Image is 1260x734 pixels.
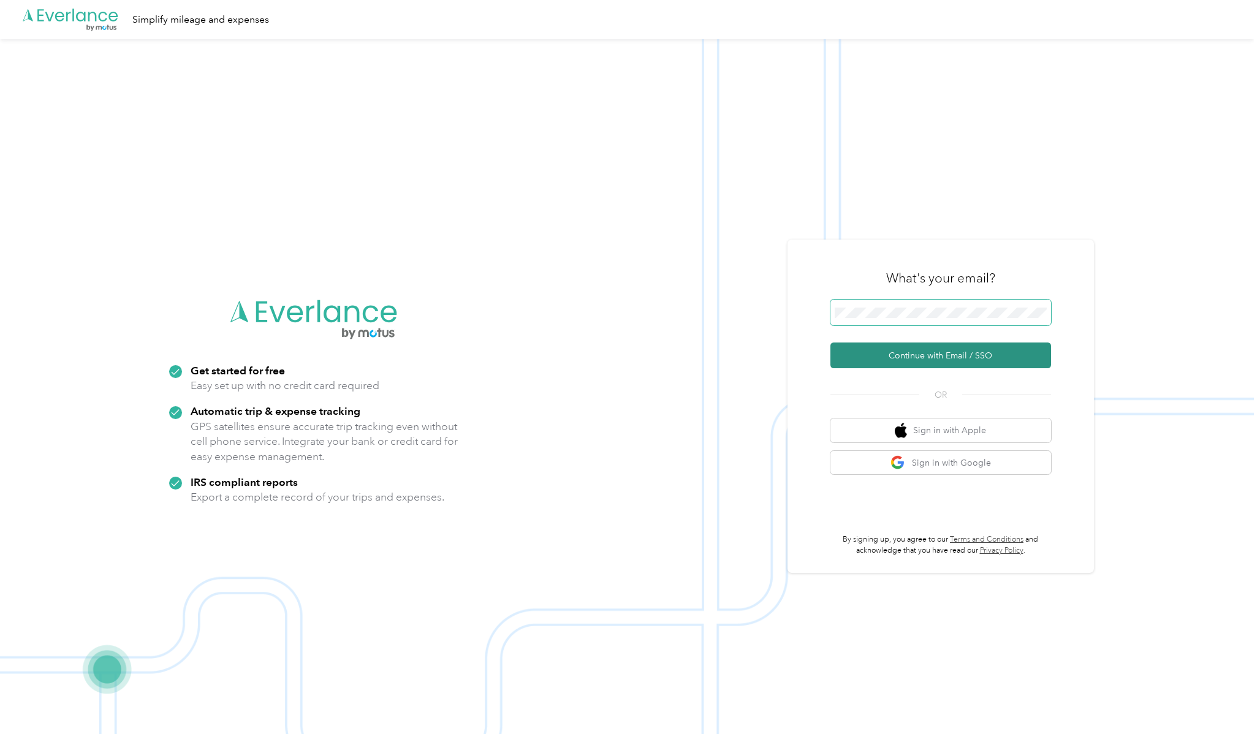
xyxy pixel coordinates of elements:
p: Easy set up with no credit card required [191,378,379,393]
strong: IRS compliant reports [191,475,298,488]
p: By signing up, you agree to our and acknowledge that you have read our . [830,534,1051,556]
div: Simplify mileage and expenses [132,12,269,28]
button: Continue with Email / SSO [830,342,1051,368]
a: Terms and Conditions [950,535,1023,544]
strong: Automatic trip & expense tracking [191,404,360,417]
p: GPS satellites ensure accurate trip tracking even without cell phone service. Integrate your bank... [191,419,458,464]
button: google logoSign in with Google [830,451,1051,475]
img: apple logo [895,423,907,438]
strong: Get started for free [191,364,285,377]
a: Privacy Policy [980,546,1023,555]
p: Export a complete record of your trips and expenses. [191,490,444,505]
h3: What's your email? [886,270,995,287]
img: google logo [890,455,906,471]
button: apple logoSign in with Apple [830,418,1051,442]
span: OR [919,388,962,401]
